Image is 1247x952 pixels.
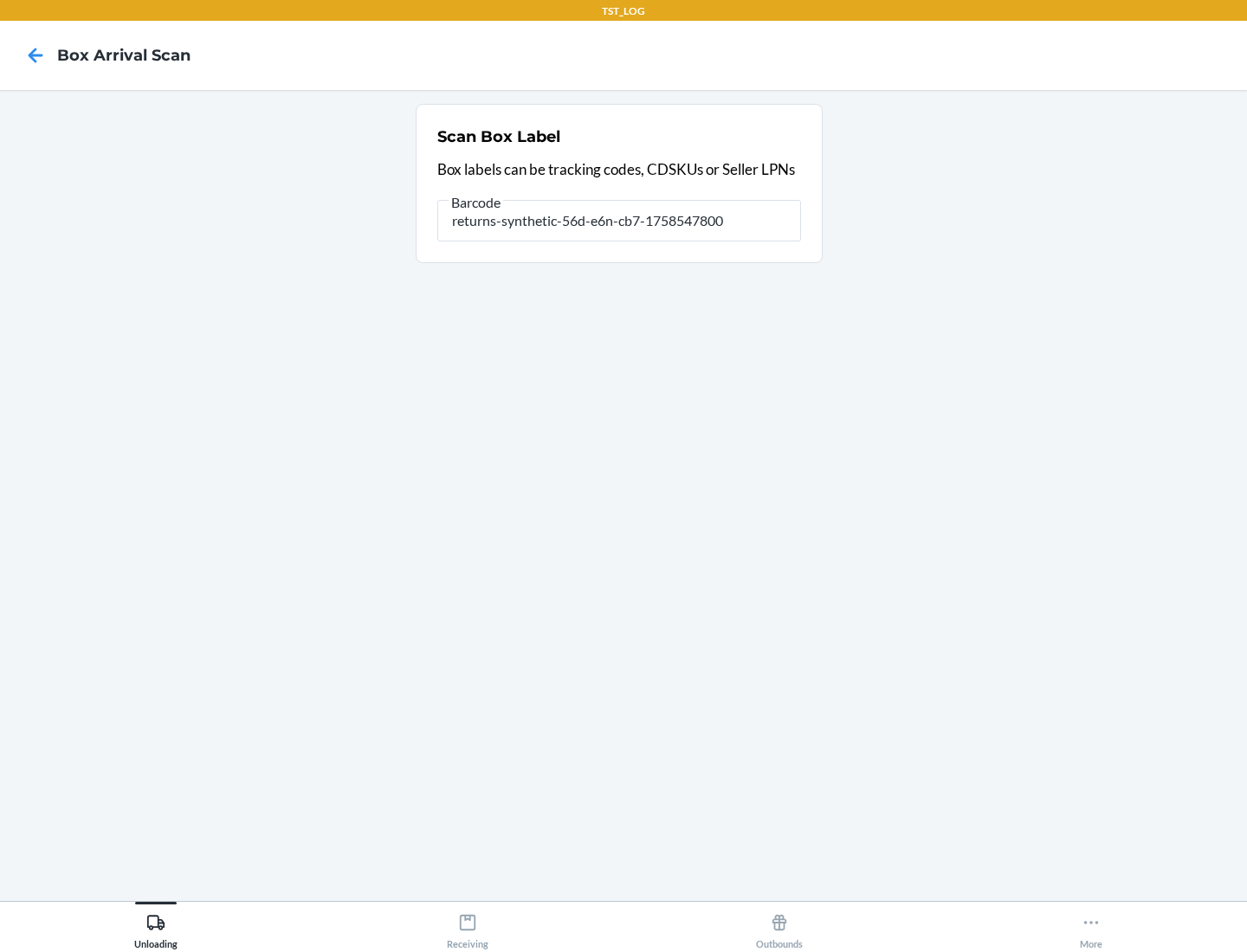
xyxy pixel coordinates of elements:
div: Outbounds [756,906,803,949]
span: Barcode [449,194,503,211]
h4: Box Arrival Scan [57,44,191,67]
div: Receiving [447,906,488,949]
button: Outbounds [623,902,935,949]
input: Barcode [437,200,801,241]
p: Box labels can be tracking codes, CDSKUs or Seller LPNs [437,158,801,181]
button: More [935,902,1247,949]
div: More [1080,906,1102,949]
div: Unloading [134,906,178,949]
button: Receiving [312,902,623,949]
h2: Scan Box Label [437,125,560,148]
p: TST_LOG [602,3,645,19]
